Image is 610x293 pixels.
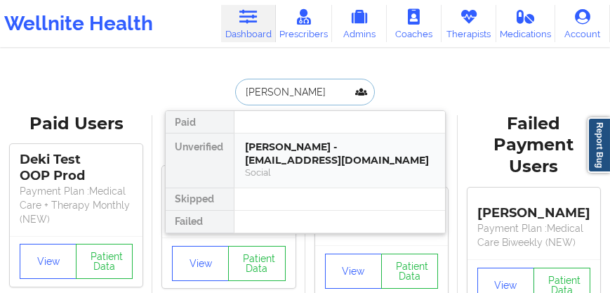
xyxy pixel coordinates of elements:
[468,113,600,178] div: Failed Payment Users
[387,5,442,42] a: Coaches
[172,246,229,281] button: View
[276,5,332,42] a: Prescribers
[166,134,234,188] div: Unverified
[162,113,295,157] div: Unverified Users
[325,254,382,289] button: View
[477,195,590,221] div: [PERSON_NAME]
[555,5,610,42] a: Account
[166,111,234,134] div: Paid
[166,211,234,233] div: Failed
[477,221,590,249] p: Payment Plan : Medical Care Biweekly (NEW)
[442,5,496,42] a: Therapists
[166,188,234,211] div: Skipped
[20,152,133,184] div: Deki Test OOP Prod
[20,244,77,279] button: View
[20,184,133,226] p: Payment Plan : Medical Care + Therapy Monthly (NEW)
[588,117,610,173] a: Report Bug
[221,5,276,42] a: Dashboard
[76,244,133,279] button: Patient Data
[228,246,285,281] button: Patient Data
[10,113,142,135] div: Paid Users
[332,5,387,42] a: Admins
[496,5,555,42] a: Medications
[246,167,434,178] div: Social
[381,254,438,289] button: Patient Data
[246,141,434,167] div: [PERSON_NAME] - [EMAIL_ADDRESS][DOMAIN_NAME]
